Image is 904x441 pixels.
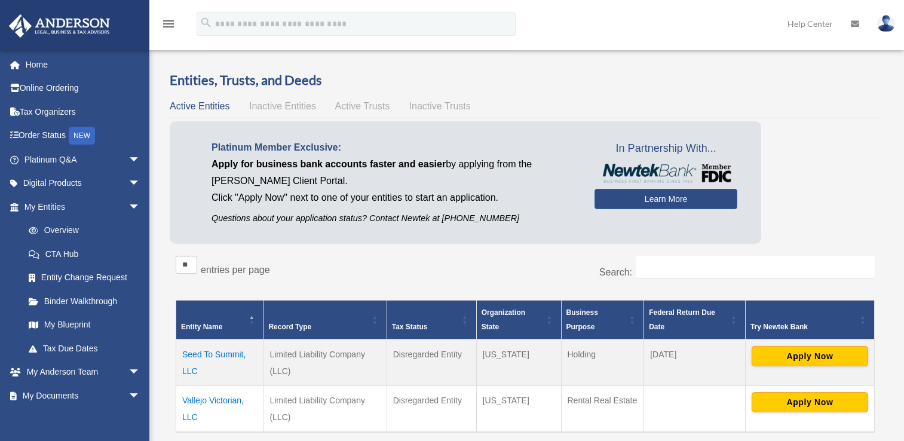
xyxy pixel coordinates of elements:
th: Tax Status: Activate to sort [387,300,476,339]
a: menu [161,21,176,31]
a: CTA Hub [17,242,152,266]
a: My Blueprint [17,313,152,337]
a: My Anderson Teamarrow_drop_down [8,360,158,384]
label: entries per page [201,265,270,275]
span: Inactive Trusts [409,101,471,111]
div: NEW [69,127,95,145]
span: Organization State [482,308,525,331]
span: Record Type [268,323,311,331]
span: arrow_drop_down [128,195,152,219]
td: Limited Liability Company (LLC) [263,339,387,386]
img: User Pic [877,15,895,32]
p: Click "Apply Now" next to one of your entities to start an application. [212,189,577,206]
span: Tax Status [392,323,428,331]
th: Entity Name: Activate to invert sorting [176,300,263,339]
span: Active Entities [170,101,229,111]
span: Apply for business bank accounts faster and easier [212,159,446,169]
a: Tax Organizers [8,100,158,124]
a: Entity Change Request [17,266,152,290]
img: Anderson Advisors Platinum Portal [5,14,114,38]
img: NewtekBankLogoSM.png [600,164,731,183]
span: Inactive Entities [249,101,316,111]
a: Platinum Q&Aarrow_drop_down [8,148,158,171]
a: Order StatusNEW [8,124,158,148]
a: Online Ordering [8,76,158,100]
button: Apply Now [752,346,868,366]
th: Try Newtek Bank : Activate to sort [745,300,874,339]
div: Try Newtek Bank [750,320,856,334]
th: Record Type: Activate to sort [263,300,387,339]
td: [US_STATE] [476,385,561,432]
td: [US_STATE] [476,339,561,386]
td: Limited Liability Company (LLC) [263,385,387,432]
span: Entity Name [181,323,222,331]
td: Vallejo Victorian, LLC [176,385,263,432]
a: Home [8,53,158,76]
a: Binder Walkthrough [17,289,152,313]
h3: Entities, Trusts, and Deeds [170,71,881,90]
td: Holding [561,339,644,386]
p: Questions about your application status? Contact Newtek at [PHONE_NUMBER] [212,211,577,226]
span: arrow_drop_down [128,384,152,408]
span: In Partnership With... [595,139,737,158]
a: Learn More [595,189,737,209]
span: Business Purpose [566,308,598,331]
span: arrow_drop_down [128,360,152,385]
i: menu [161,17,176,31]
span: Active Trusts [335,101,390,111]
td: Disregarded Entity [387,339,476,386]
p: by applying from the [PERSON_NAME] Client Portal. [212,156,577,189]
td: Disregarded Entity [387,385,476,432]
a: My Entitiesarrow_drop_down [8,195,152,219]
i: search [200,16,213,29]
th: Business Purpose: Activate to sort [561,300,644,339]
span: arrow_drop_down [128,171,152,196]
label: Search: [599,267,632,277]
th: Federal Return Due Date: Activate to sort [644,300,746,339]
a: Overview [17,219,146,243]
td: Rental Real Estate [561,385,644,432]
button: Apply Now [752,392,868,412]
p: Platinum Member Exclusive: [212,139,577,156]
a: My Documentsarrow_drop_down [8,384,158,408]
th: Organization State: Activate to sort [476,300,561,339]
a: Tax Due Dates [17,336,152,360]
span: Federal Return Due Date [649,308,715,331]
span: arrow_drop_down [128,148,152,172]
td: Seed To Summit, LLC [176,339,263,386]
td: [DATE] [644,339,746,386]
a: Digital Productsarrow_drop_down [8,171,158,195]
